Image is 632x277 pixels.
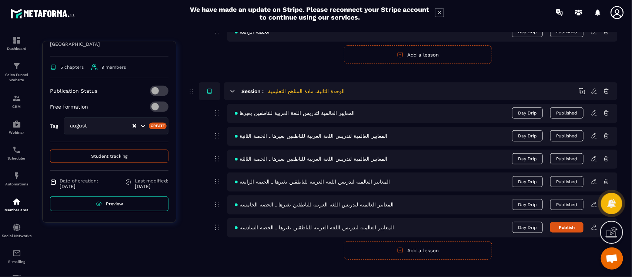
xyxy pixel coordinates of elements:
[101,65,126,70] span: 9 members
[235,156,387,162] span: المعايير العالمية لتدريس اللغة العربية للناطقين بغيرها ـ الحصة الثالثة
[50,104,88,110] p: Free formation
[94,122,132,130] input: Search for option
[2,72,31,83] p: Sales Funnel Website
[2,243,31,269] a: emailemailE-mailing
[512,130,543,141] span: Day Drip
[133,123,136,129] button: Clear Selected
[550,107,583,119] button: Published
[12,249,21,258] img: email
[50,150,168,163] button: Student tracking
[235,179,390,185] span: المعايير العالمية لتدريس اللغة العربية للناطقين بغيرها ـ الحصة الرابعة
[50,196,168,211] a: Preview
[2,47,31,51] p: Dashboard
[512,153,543,164] span: Day Drip
[235,133,387,139] span: المعايير العالمية لتدريس اللغة العربية للناطقين بغيرها ـ الحصة الثانية
[2,156,31,160] p: Scheduler
[135,184,168,189] p: [DATE]
[60,184,98,189] p: [DATE]
[149,123,167,129] div: Create
[2,182,31,186] p: Automations
[106,201,123,206] span: Preview
[235,110,355,116] span: المعايير العالمية لتدريس اللغة العربية للناطقين بغيرها
[601,247,623,270] div: Ouvrir le chat
[2,208,31,212] p: Member area
[268,88,345,95] h5: الوحدة الثانيةـ مادة المناهج التعليمية
[235,225,394,230] span: المعايير العالمية لتدريس اللغة العربية للناطقين بغيرها ـ الحصة السادسة
[50,88,97,94] p: Publication Status
[12,171,21,180] img: automations
[64,117,168,134] div: Search for option
[188,6,431,21] h2: We have made an update on Stripe. Please reconnect your Stripe account to continue using our serv...
[2,234,31,238] p: Social Networks
[68,122,94,130] span: august
[512,199,543,210] span: Day Drip
[2,30,31,56] a: formationformationDashboard
[12,120,21,129] img: automations
[12,223,21,232] img: social-network
[12,197,21,206] img: automations
[12,94,21,103] img: formation
[550,176,583,187] button: Published
[12,62,21,71] img: formation
[12,36,21,45] img: formation
[550,222,583,233] button: Publish
[50,123,58,129] p: Tag
[512,222,543,233] span: Day Drip
[2,218,31,243] a: social-networksocial-networkSocial Networks
[10,7,77,20] img: logo
[12,146,21,154] img: scheduler
[344,45,492,64] button: Add a lesson
[2,88,31,114] a: formationformationCRM
[2,166,31,192] a: automationsautomationsAutomations
[60,178,98,184] span: Date of creation:
[512,176,543,187] span: Day Drip
[550,153,583,164] button: Published
[135,178,168,184] span: Last modified:
[91,154,127,159] span: Student tracking
[550,130,583,141] button: Published
[344,241,492,260] button: Add a lesson
[2,140,31,166] a: schedulerschedulerScheduler
[2,192,31,218] a: automationsautomationsMember area
[2,114,31,140] a: automationsautomationsWebinar
[512,107,543,119] span: Day Drip
[2,260,31,264] p: E-mailing
[60,65,84,70] span: 5 chapters
[235,202,394,208] span: المعايير العالمية لتدريس اللغة العربية للناطقين بغيرها ـ الحصة الخامسة
[2,130,31,134] p: Webinar
[2,56,31,88] a: formationformationSales Funnel Website
[241,88,264,94] h6: Session :
[550,199,583,210] button: Published
[2,105,31,109] p: CRM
